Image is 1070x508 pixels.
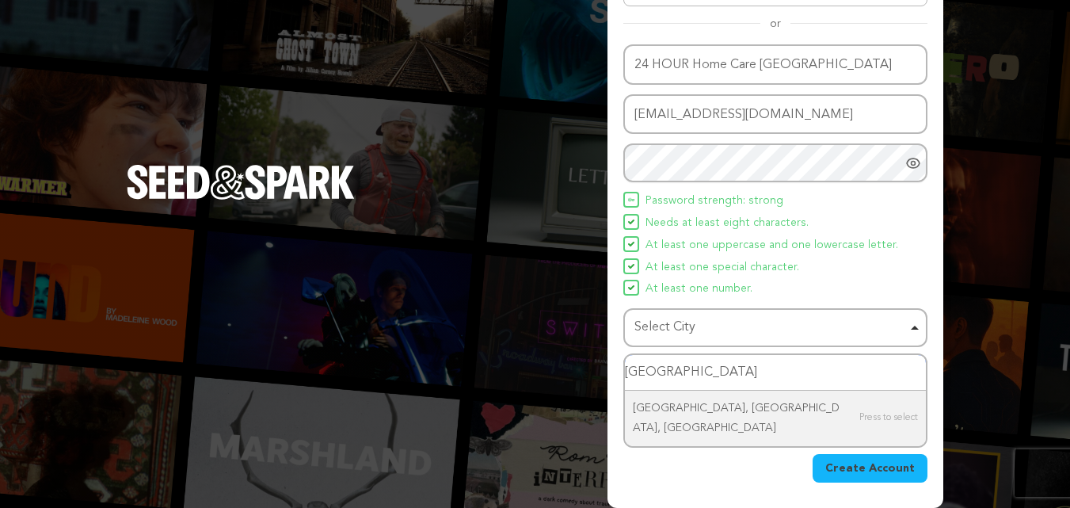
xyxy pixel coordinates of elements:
[645,214,809,233] span: Needs at least eight characters.
[813,454,927,483] button: Create Account
[127,165,355,231] a: Seed&Spark Homepage
[628,241,634,247] img: Seed&Spark Icon
[623,44,927,85] input: Name
[634,316,907,339] div: Select City
[645,280,752,299] span: At least one number.
[628,219,634,225] img: Seed&Spark Icon
[645,236,898,255] span: At least one uppercase and one lowercase letter.
[645,258,799,277] span: At least one special character.
[628,197,634,203] img: Seed&Spark Icon
[760,16,790,32] span: or
[127,165,355,200] img: Seed&Spark Logo
[628,285,634,291] img: Seed&Spark Icon
[905,155,921,171] a: Show password as plain text. Warning: this will display your password on the screen.
[625,391,926,446] div: [GEOGRAPHIC_DATA], [GEOGRAPHIC_DATA], [GEOGRAPHIC_DATA]
[628,263,634,269] img: Seed&Spark Icon
[625,355,926,391] input: Select City
[623,94,927,135] input: Email address
[645,192,783,211] span: Password strength: strong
